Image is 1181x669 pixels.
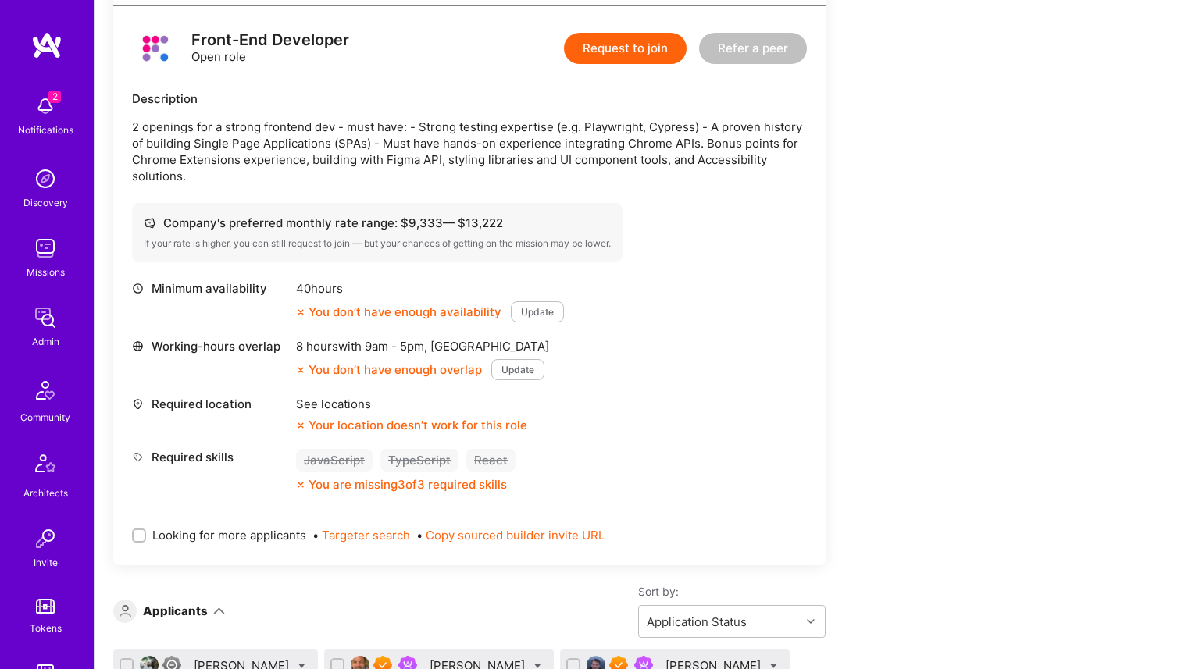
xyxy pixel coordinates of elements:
div: Working-hours overlap [132,338,288,354]
span: • [312,527,410,543]
div: React [466,449,516,472]
button: Copy sourced builder invite URL [426,527,605,543]
div: Notifications [18,122,73,138]
div: Discovery [23,194,68,211]
div: You don’t have enough overlap [296,361,482,378]
div: If your rate is higher, you can still request to join — but your chances of getting on the missio... [144,237,611,250]
i: icon Chevron [807,617,815,625]
i: icon CloseOrange [296,480,305,489]
img: Invite [30,523,61,554]
div: Company's preferred monthly rate range: $ 9,333 — $ 13,222 [144,215,611,231]
div: You are missing 3 of 3 required skills [309,476,507,493]
div: Application Status [647,614,747,630]
div: Invite [34,554,58,571]
img: teamwork [30,233,61,264]
div: Community [20,409,70,425]
div: JavaScript [296,449,373,472]
div: TypeScript [380,449,458,472]
button: Targeter search [322,527,410,543]
img: logo [132,25,179,72]
i: icon CloseOrange [296,421,305,430]
img: tokens [36,599,55,614]
img: logo [31,31,62,59]
div: Open role [191,32,349,65]
div: Minimum availability [132,280,288,297]
span: 2 [48,91,61,103]
div: Required location [132,396,288,412]
div: 8 hours with [GEOGRAPHIC_DATA] [296,338,549,354]
div: You don’t have enough availability [296,304,501,320]
i: icon Applicant [120,605,131,617]
i: icon ArrowDown [213,605,225,617]
img: bell [30,91,61,122]
div: Description [132,91,807,107]
i: icon CloseOrange [296,365,305,375]
i: icon CloseOrange [296,308,305,317]
button: Update [511,301,564,322]
img: Architects [27,447,64,485]
div: Missions [27,264,65,280]
img: discovery [30,163,61,194]
span: • [416,527,605,543]
img: Community [27,372,64,409]
img: admin teamwork [30,302,61,333]
div: Your location doesn’t work for this role [296,417,527,433]
div: Tokens [30,620,62,636]
div: Applicants [143,603,208,619]
i: icon World [132,340,144,352]
div: Front-End Developer [191,32,349,48]
i: icon Location [132,398,144,410]
span: Looking for more applicants [152,527,306,543]
label: Sort by: [638,584,826,599]
p: 2 openings for a strong frontend dev - must have: - Strong testing expertise (e.g. Playwright, Cy... [132,119,807,184]
i: icon Tag [132,451,144,463]
span: 9am - 5pm , [362,339,430,354]
button: Request to join [564,33,687,64]
div: See locations [296,396,527,412]
div: Admin [32,333,59,350]
button: Refer a peer [699,33,807,64]
button: Update [491,359,544,380]
div: 40 hours [296,280,564,297]
i: icon Cash [144,217,155,229]
div: Required skills [132,449,288,465]
div: Architects [23,485,68,501]
i: icon Clock [132,283,144,294]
